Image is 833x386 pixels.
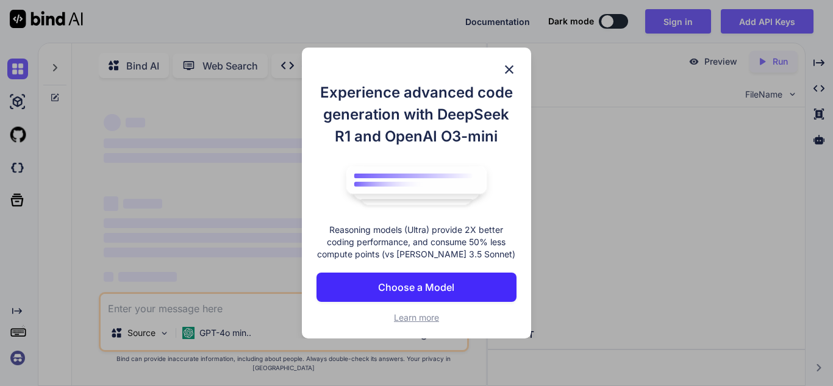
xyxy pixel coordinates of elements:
[502,62,517,77] img: close
[316,273,517,302] button: Choose a Model
[394,312,439,323] span: Learn more
[316,82,517,148] h1: Experience advanced code generation with DeepSeek R1 and OpenAI O3-mini
[378,280,454,295] p: Choose a Model
[316,224,517,260] p: Reasoning models (Ultra) provide 2X better coding performance, and consume 50% less compute point...
[337,160,496,212] img: bind logo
